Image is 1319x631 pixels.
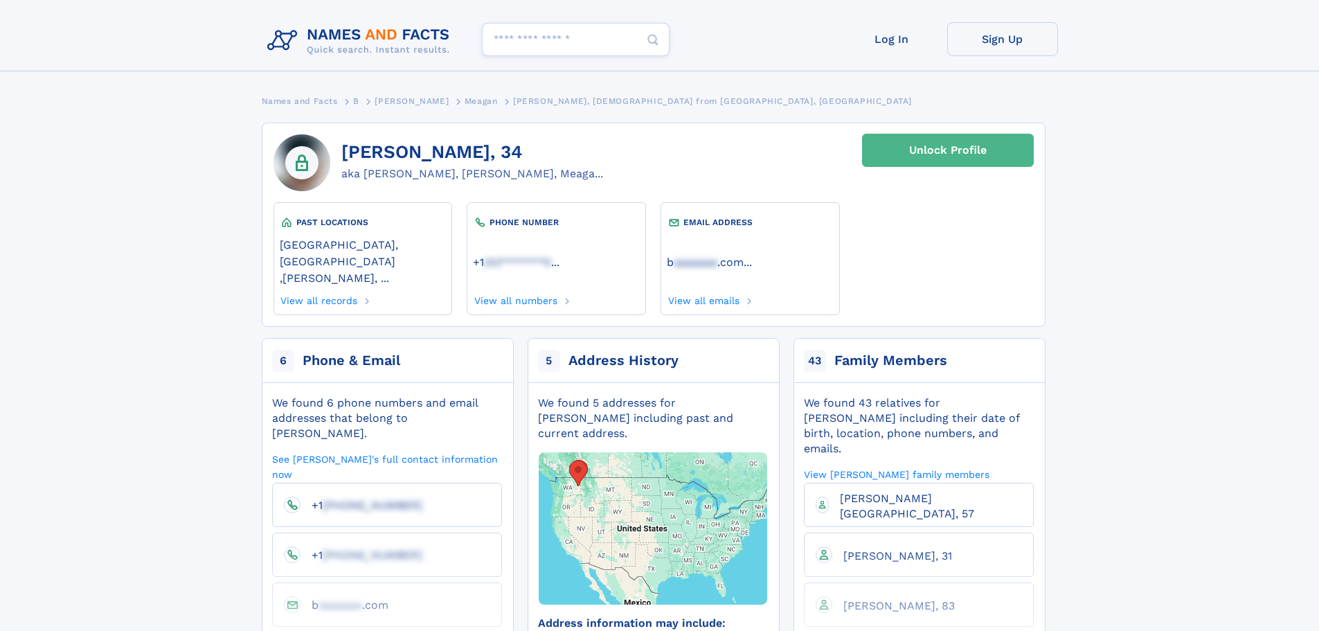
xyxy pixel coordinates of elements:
[318,598,362,612] span: aaaaaaa
[341,166,603,182] div: aka [PERSON_NAME], [PERSON_NAME], Meaga...
[300,548,422,561] a: +1[PHONE_NUMBER]
[272,452,502,481] a: See [PERSON_NAME]'s full contact information now
[353,96,359,106] span: B
[804,468,989,481] a: View [PERSON_NAME] family members
[667,254,744,269] a: baaaaaaa.com
[538,616,768,631] div: Address information may include:
[843,599,955,612] span: [PERSON_NAME], 83
[262,22,461,60] img: Logo Names and Facts
[836,22,947,56] a: Log In
[947,22,1058,56] a: Sign Up
[280,291,358,306] a: View all records
[832,598,955,612] a: [PERSON_NAME], 83
[482,23,670,56] input: search input
[636,23,670,57] button: Search Button
[473,215,639,229] div: PHONE NUMBER
[674,256,717,269] span: aaaaaaa
[272,396,502,441] div: We found 6 phone numbers and email addresses that belong to [PERSON_NAME].
[323,499,422,512] span: [PHONE_NUMBER]
[280,229,446,291] div: ,
[909,134,987,166] div: Unlock Profile
[473,291,557,306] a: View all numbers
[829,491,1021,519] a: [PERSON_NAME][GEOGRAPHIC_DATA], 57
[804,350,826,372] span: 43
[538,396,768,441] div: We found 5 addresses for [PERSON_NAME] including past and current address.
[300,598,388,611] a: baaaaaaa.com
[300,498,422,511] a: +1[PHONE_NUMBER]
[832,549,952,562] a: [PERSON_NAME], 31
[840,492,974,520] span: [PERSON_NAME][GEOGRAPHIC_DATA], 57
[513,96,912,106] span: [PERSON_NAME], [DEMOGRAPHIC_DATA] from [GEOGRAPHIC_DATA], [GEOGRAPHIC_DATA]
[465,92,498,109] a: Meagan
[465,96,498,106] span: Meagan
[323,549,422,562] span: [PHONE_NUMBER]
[834,351,947,371] div: Family Members
[272,350,294,372] span: 6
[862,134,1034,167] a: Unlock Profile
[280,237,446,268] a: [GEOGRAPHIC_DATA], [GEOGRAPHIC_DATA]
[303,351,400,371] div: Phone & Email
[667,256,833,269] a: ...
[280,215,446,229] div: PAST LOCATIONS
[353,92,359,109] a: B
[568,351,679,371] div: Address History
[375,92,449,109] a: [PERSON_NAME]
[538,350,560,372] span: 5
[473,256,639,269] a: ...
[804,396,1034,456] div: We found 43 relatives for [PERSON_NAME] including their date of birth, location, phone numbers, a...
[375,96,449,106] span: [PERSON_NAME]
[667,291,739,306] a: View all emails
[262,92,338,109] a: Names and Facts
[667,215,833,229] div: EMAIL ADDRESS
[843,549,952,562] span: [PERSON_NAME], 31
[282,270,389,285] a: [PERSON_NAME], ...
[341,142,603,163] h1: [PERSON_NAME], 34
